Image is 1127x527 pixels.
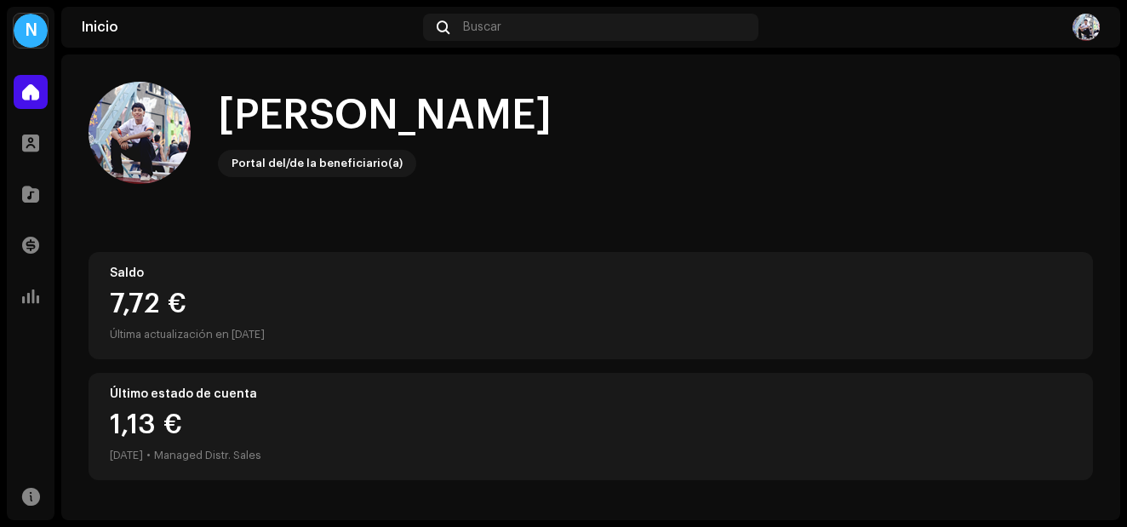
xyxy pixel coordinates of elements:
[89,373,1093,480] re-o-card-value: Último estado de cuenta
[110,387,1072,401] div: Último estado de cuenta
[89,82,191,184] img: 038a11ce-d8c3-4a17-bf17-bdc3c8443a8a
[89,252,1093,359] re-o-card-value: Saldo
[463,20,501,34] span: Buscar
[1073,14,1100,41] img: 038a11ce-d8c3-4a17-bf17-bdc3c8443a8a
[232,153,403,174] div: Portal del/de la beneficiario(a)
[14,14,48,48] div: N
[154,445,261,466] div: Managed Distr. Sales
[218,89,552,143] div: [PERSON_NAME]
[146,445,151,466] div: •
[110,266,1072,280] div: Saldo
[110,324,1072,345] div: Última actualización en [DATE]
[82,20,416,34] div: Inicio
[110,445,143,466] div: [DATE]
